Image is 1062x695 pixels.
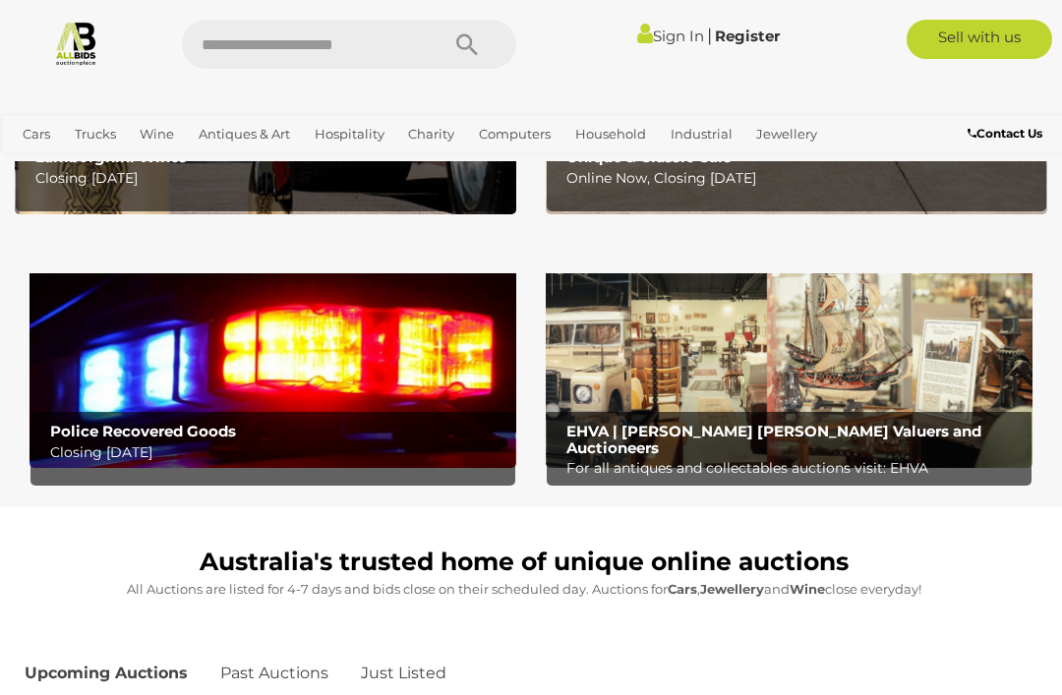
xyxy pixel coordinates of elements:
[15,150,68,183] a: Office
[307,118,392,150] a: Hospitality
[715,27,780,45] a: Register
[471,118,559,150] a: Computers
[25,549,1023,576] h1: Australia's trusted home of unique online auctions
[29,254,516,468] a: Police Recovered Goods Police Recovered Goods Closing [DATE]
[25,578,1023,601] p: All Auctions are listed for 4-7 days and bids close on their scheduled day. Auctions for , and cl...
[566,422,981,457] b: EHVA | [PERSON_NAME] [PERSON_NAME] Valuers and Auctioneers
[707,25,712,46] span: |
[546,254,1032,468] a: EHVA | Evans Hastings Valuers and Auctioneers EHVA | [PERSON_NAME] [PERSON_NAME] Valuers and Auct...
[191,118,298,150] a: Antiques & Art
[700,581,764,597] strong: Jewellery
[546,254,1032,468] img: EHVA | Evans Hastings Valuers and Auctioneers
[418,20,516,69] button: Search
[15,118,58,150] a: Cars
[400,118,462,150] a: Charity
[566,456,1023,481] p: For all antiques and collectables auctions visit: EHVA
[748,118,825,150] a: Jewellery
[35,166,505,191] p: Closing [DATE]
[141,150,296,183] a: [GEOGRAPHIC_DATA]
[637,27,704,45] a: Sign In
[968,123,1047,145] a: Contact Us
[566,166,1036,191] p: Online Now, Closing [DATE]
[50,440,506,465] p: Closing [DATE]
[77,150,133,183] a: Sports
[968,126,1042,141] b: Contact Us
[668,581,697,597] strong: Cars
[67,118,124,150] a: Trucks
[53,20,99,66] img: Allbids.com.au
[790,581,825,597] strong: Wine
[29,254,516,468] img: Police Recovered Goods
[132,118,182,150] a: Wine
[50,422,236,440] b: Police Recovered Goods
[907,20,1053,59] a: Sell with us
[663,118,740,150] a: Industrial
[567,118,654,150] a: Household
